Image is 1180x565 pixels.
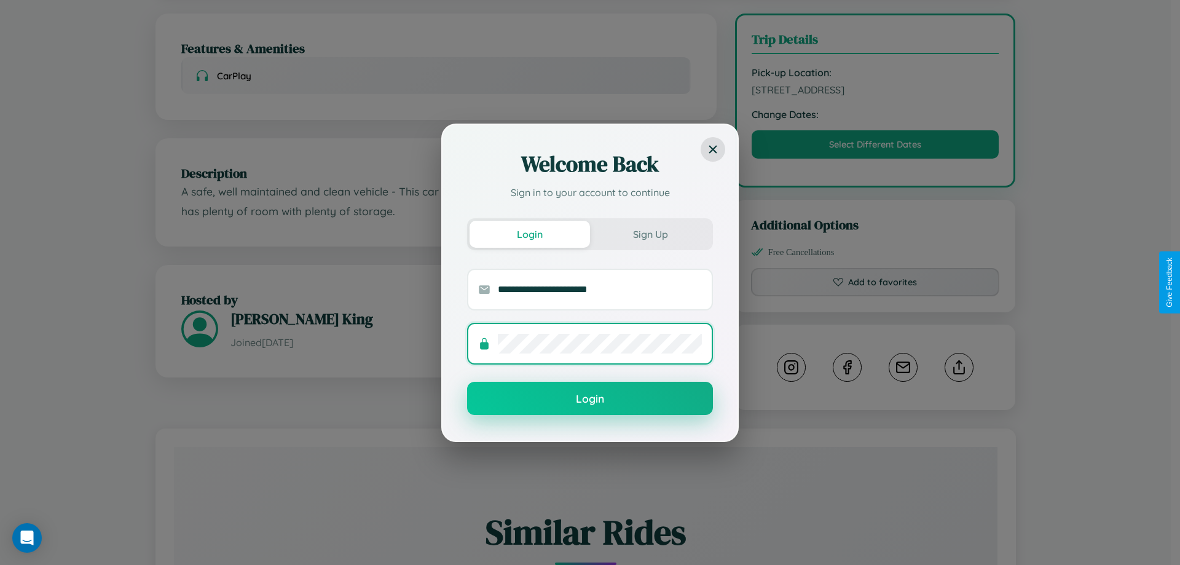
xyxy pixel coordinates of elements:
[12,523,42,553] div: Open Intercom Messenger
[470,221,590,248] button: Login
[1165,258,1174,307] div: Give Feedback
[590,221,710,248] button: Sign Up
[467,185,713,200] p: Sign in to your account to continue
[467,382,713,415] button: Login
[467,149,713,179] h2: Welcome Back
